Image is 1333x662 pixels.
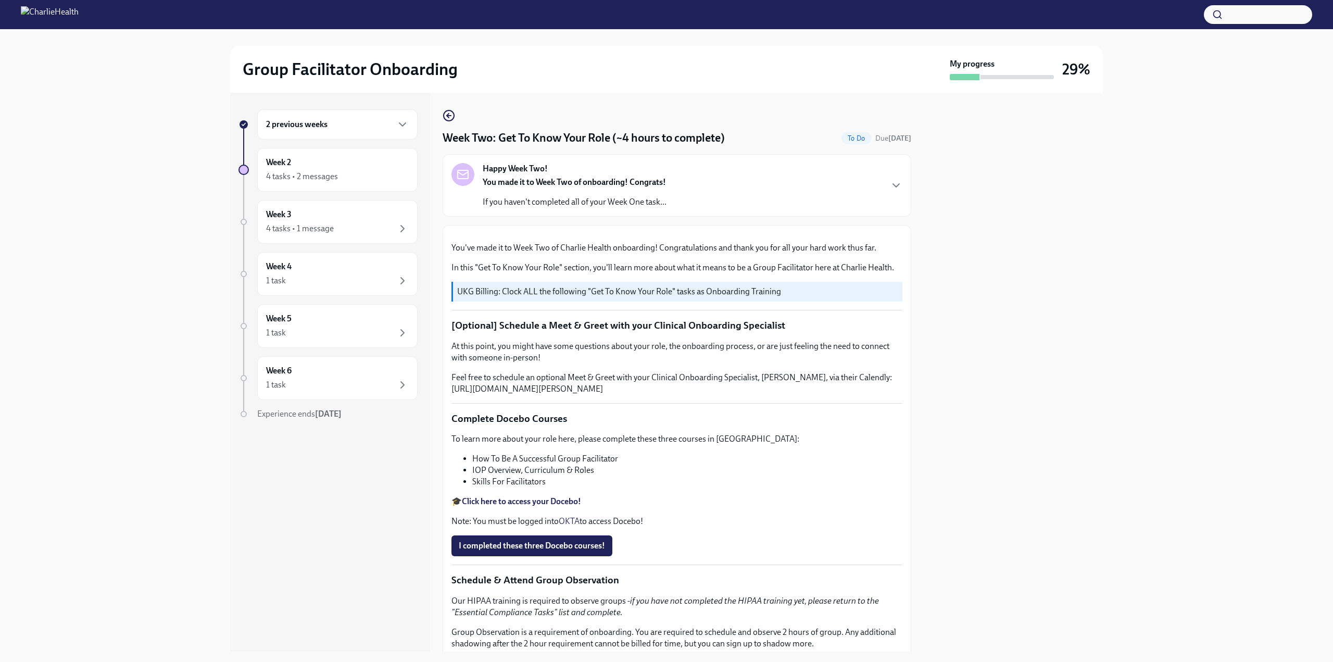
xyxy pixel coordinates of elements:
p: [Optional] Schedule a Meet & Greet with your Clinical Onboarding Specialist [451,319,902,332]
h4: Week Two: Get To Know Your Role (~4 hours to complete) [443,130,725,146]
p: In this "Get To Know Your Role" section, you'll learn more about what it means to be a Group Faci... [451,262,902,273]
p: You've made it to Week Two of Charlie Health onboarding! Congratulations and thank you for all yo... [451,242,902,254]
div: 1 task [266,379,286,391]
a: Week 24 tasks • 2 messages [238,148,418,192]
p: Note: You must be logged into to access Docebo! [451,516,902,527]
p: Feel free to schedule an optional Meet & Greet with your Clinical Onboarding Specialist, [PERSON_... [451,372,902,395]
h6: Week 5 [266,313,292,324]
span: September 22nd, 2025 10:00 [875,133,911,143]
h6: 2 previous weeks [266,119,328,130]
h6: Week 6 [266,365,292,377]
em: if you have not completed the HIPAA training yet, please return to the "Essential Compliance Task... [451,596,879,617]
p: Our HIPAA training is required to observe groups - [451,595,902,618]
a: Click here to access your Docebo! [462,496,581,506]
p: 🎓 [451,496,902,507]
p: If you haven't completed all of your Week One task... [483,196,666,208]
h6: Week 3 [266,209,292,220]
strong: You made it to Week Two of onboarding! Congrats! [483,177,666,187]
strong: [DATE] [888,134,911,143]
strong: Happy Week Two! [483,163,548,174]
li: IOP Overview, Curriculum & Roles [472,465,902,476]
span: To Do [841,134,871,142]
p: At this point, you might have some questions about your role, the onboarding process, or are just... [451,341,902,364]
div: 4 tasks • 1 message [266,223,334,234]
a: OKTA [559,516,580,526]
span: Due [875,134,911,143]
strong: My progress [950,58,995,70]
a: Week 61 task [238,356,418,400]
p: To learn more about your role here, please complete these three courses in [GEOGRAPHIC_DATA]: [451,433,902,445]
div: 1 task [266,327,286,339]
a: Week 51 task [238,304,418,348]
p: Complete Docebo Courses [451,412,902,426]
p: Group Observation is a requirement of onboarding. You are required to schedule and observe 2 hour... [451,627,902,649]
span: Experience ends [257,409,342,419]
strong: [DATE] [315,409,342,419]
h6: Week 2 [266,157,291,168]
h3: 29% [1062,60,1090,79]
li: Skills For Facilitators [472,476,902,488]
div: 1 task [266,275,286,286]
div: 4 tasks • 2 messages [266,171,338,182]
p: Schedule & Attend Group Observation [451,573,902,587]
button: I completed these three Docebo courses! [451,535,612,556]
li: How To Be A Successful Group Facilitator [472,453,902,465]
h6: Week 4 [266,261,292,272]
div: 2 previous weeks [257,109,418,140]
p: UKG Billing: Clock ALL the following "Get To Know Your Role" tasks as Onboarding Training [457,286,898,297]
a: Week 41 task [238,252,418,296]
img: CharlieHealth [21,6,79,23]
a: Week 34 tasks • 1 message [238,200,418,244]
span: I completed these three Docebo courses! [459,541,605,551]
h2: Group Facilitator Onboarding [243,59,458,80]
